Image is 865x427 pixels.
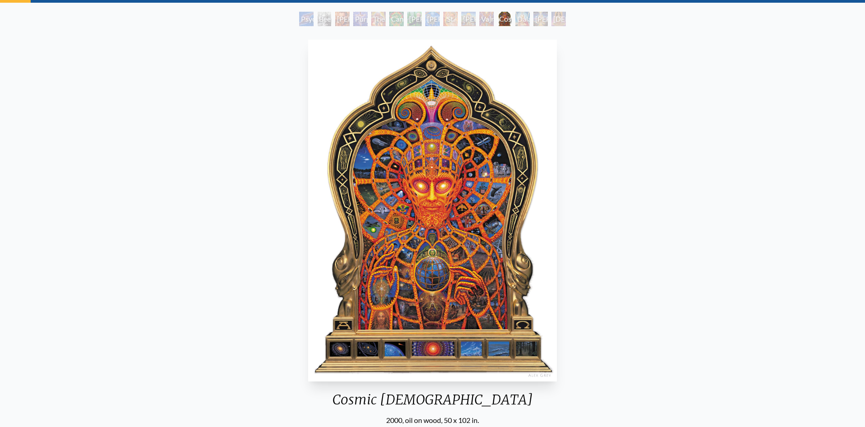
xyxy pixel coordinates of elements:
[308,40,557,381] img: Cosmic-Christ-2000-Alex-Grey-WHITE-watermarked.jpg
[551,12,566,26] div: [DEMOGRAPHIC_DATA]
[299,12,314,26] div: Psychedelic Healing
[335,12,350,26] div: [PERSON_NAME] M.D., Cartographer of Consciousness
[497,12,512,26] div: Cosmic [DEMOGRAPHIC_DATA]
[317,12,332,26] div: Beethoven
[425,12,440,26] div: [PERSON_NAME] & the New Eleusis
[389,12,404,26] div: Cannabacchus
[371,12,386,26] div: The Shulgins and their Alchemical Angels
[443,12,458,26] div: St. Albert & The LSD Revelation Revolution
[461,12,476,26] div: [PERSON_NAME]
[533,12,548,26] div: [PERSON_NAME]
[305,391,560,415] div: Cosmic [DEMOGRAPHIC_DATA]
[353,12,368,26] div: Purple [DEMOGRAPHIC_DATA]
[407,12,422,26] div: [PERSON_NAME][US_STATE] - Hemp Farmer
[479,12,494,26] div: Vajra Guru
[305,415,560,426] div: 2000, oil on wood, 50 x 102 in.
[515,12,530,26] div: Dalai Lama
